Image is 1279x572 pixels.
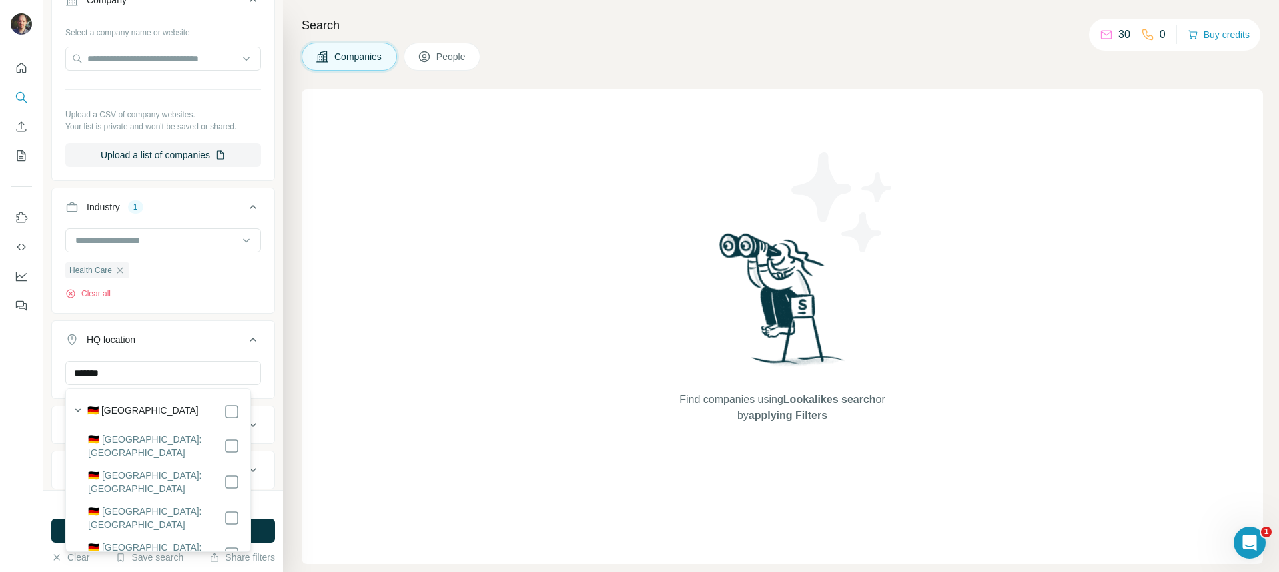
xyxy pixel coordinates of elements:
[11,206,32,230] button: Use Surfe on LinkedIn
[52,191,274,228] button: Industry1
[1160,27,1166,43] p: 0
[87,200,120,214] div: Industry
[65,109,261,121] p: Upload a CSV of company websites.
[11,264,32,288] button: Dashboard
[88,433,224,459] label: 🇩🇪 [GEOGRAPHIC_DATA]: [GEOGRAPHIC_DATA]
[334,50,383,63] span: Companies
[783,394,876,405] span: Lookalikes search
[115,551,183,564] button: Save search
[11,115,32,139] button: Enrich CSV
[302,16,1263,35] h4: Search
[11,56,32,80] button: Quick start
[65,288,111,300] button: Clear all
[783,143,903,262] img: Surfe Illustration - Stars
[1261,527,1272,537] span: 1
[1118,27,1130,43] p: 30
[65,143,261,167] button: Upload a list of companies
[52,454,274,486] button: Employees (size)
[11,85,32,109] button: Search
[209,551,275,564] button: Share filters
[11,235,32,259] button: Use Surfe API
[675,392,889,424] span: Find companies using or by
[69,264,112,276] span: Health Care
[749,410,827,421] span: applying Filters
[436,50,467,63] span: People
[87,333,135,346] div: HQ location
[88,469,224,495] label: 🇩🇪 [GEOGRAPHIC_DATA]: [GEOGRAPHIC_DATA]
[88,505,224,531] label: 🇩🇪 [GEOGRAPHIC_DATA]: [GEOGRAPHIC_DATA]
[128,201,143,213] div: 1
[1188,25,1250,44] button: Buy credits
[88,541,224,567] label: 🇩🇪 [GEOGRAPHIC_DATA]: [GEOGRAPHIC_DATA]
[1234,527,1266,559] iframe: Intercom live chat
[65,21,261,39] div: Select a company name or website
[65,121,261,133] p: Your list is private and won't be saved or shared.
[11,144,32,168] button: My lists
[11,13,32,35] img: Avatar
[52,324,274,361] button: HQ location
[11,294,32,318] button: Feedback
[51,551,89,564] button: Clear
[51,519,275,543] button: Run search
[52,409,274,441] button: Annual revenue ($)
[87,404,199,420] label: 🇩🇪 [GEOGRAPHIC_DATA]
[713,230,852,378] img: Surfe Illustration - Woman searching with binoculars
